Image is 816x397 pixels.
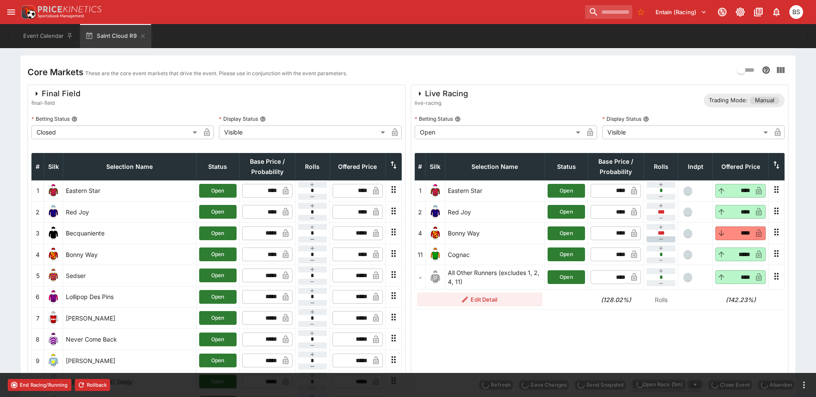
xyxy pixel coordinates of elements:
[445,153,545,180] th: Selection Name
[63,329,197,350] td: Never Come Back
[46,333,60,346] img: runner 8
[757,380,795,388] span: Mark an event as closed and abandoned.
[709,96,748,105] p: Trading Mode:
[63,202,197,223] td: Red Joy
[32,202,44,223] td: 2
[18,24,78,48] button: Event Calendar
[415,180,425,201] td: 1
[199,333,237,346] button: Open
[445,223,545,244] td: Bonny Way
[428,226,442,240] img: runner 4
[32,244,44,265] td: 4
[32,265,44,286] td: 5
[32,308,44,329] td: 7
[80,24,151,48] button: Saint Cloud R9
[63,350,197,371] td: [PERSON_NAME]
[715,295,766,304] h6: (142.23%)
[445,244,545,265] td: Cognac
[713,153,769,180] th: Offered Price
[46,311,60,325] img: runner 7
[46,247,60,261] img: runner 4
[588,153,644,180] th: Base Price / Probability
[239,153,295,180] th: Base Price / Probability
[3,4,19,20] button: open drawer
[415,125,583,139] div: Open
[85,69,347,78] p: These are the core event markets that drive the event. Please use in conjunction with the event p...
[38,6,102,12] img: PriceKinetics
[63,180,197,201] td: Eastern Star
[647,295,676,304] p: Rolls
[643,116,649,122] button: Display Status
[71,116,77,122] button: Betting Status
[329,153,385,180] th: Offered Price
[591,295,641,304] h6: (128.02%)
[63,153,197,180] th: Selection Name
[769,4,784,20] button: Notifications
[199,205,237,219] button: Open
[787,3,806,21] button: Brendan Scoble
[260,116,266,122] button: Display Status
[46,226,60,240] img: runner 3
[428,247,442,261] img: runner 11
[199,247,237,261] button: Open
[46,205,60,219] img: runner 2
[63,223,197,244] td: Becquaniente
[46,290,60,304] img: runner 6
[602,115,641,122] p: Display Status
[415,89,468,99] div: Live Racing
[32,371,44,392] td: 10
[75,379,110,391] button: Rollback
[678,153,713,180] th: Independent
[44,153,63,180] th: Silk
[28,67,83,78] h4: Core Markets
[455,116,461,122] button: Betting Status
[31,99,80,107] span: final-field
[602,125,771,139] div: Visible
[634,5,648,19] button: No Bookmarks
[548,270,585,284] button: Open
[199,226,237,240] button: Open
[19,3,36,21] img: PriceKinetics Logo
[32,350,44,371] td: 9
[751,4,766,20] button: Documentation
[46,354,60,367] img: runner 9
[445,180,545,201] td: Eastern Star
[63,244,197,265] td: Bonny Way
[548,247,585,261] button: Open
[428,184,442,198] img: runner 1
[415,244,425,265] td: 11
[548,226,585,240] button: Open
[32,223,44,244] td: 3
[46,184,60,198] img: runner 1
[295,153,329,180] th: Rolls
[38,14,84,18] img: Sportsbook Management
[425,153,445,180] th: Silk
[32,286,44,307] td: 6
[545,153,588,180] th: Status
[199,290,237,304] button: Open
[31,125,200,139] div: Closed
[46,269,60,282] img: runner 5
[644,153,678,180] th: Rolls
[219,115,258,122] p: Display Status
[32,180,44,201] td: 1
[428,270,442,284] img: blank-silk.png
[63,371,197,392] td: [PERSON_NAME] Desjy
[650,5,712,19] button: Select Tenant
[63,286,197,307] td: Lollipop Des Pins
[733,4,748,20] button: Toggle light/dark mode
[199,184,237,198] button: Open
[548,184,585,198] button: Open
[199,354,237,367] button: Open
[714,4,730,20] button: Connected to PK
[789,5,803,19] div: Brendan Scoble
[8,379,71,391] button: End Racing/Running
[196,153,239,180] th: Status
[548,205,585,219] button: Open
[415,99,468,107] span: live-racing
[750,96,779,105] span: Manual
[417,293,542,306] button: Edit Detail
[32,153,44,180] th: #
[415,265,425,290] td: -
[415,202,425,223] td: 2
